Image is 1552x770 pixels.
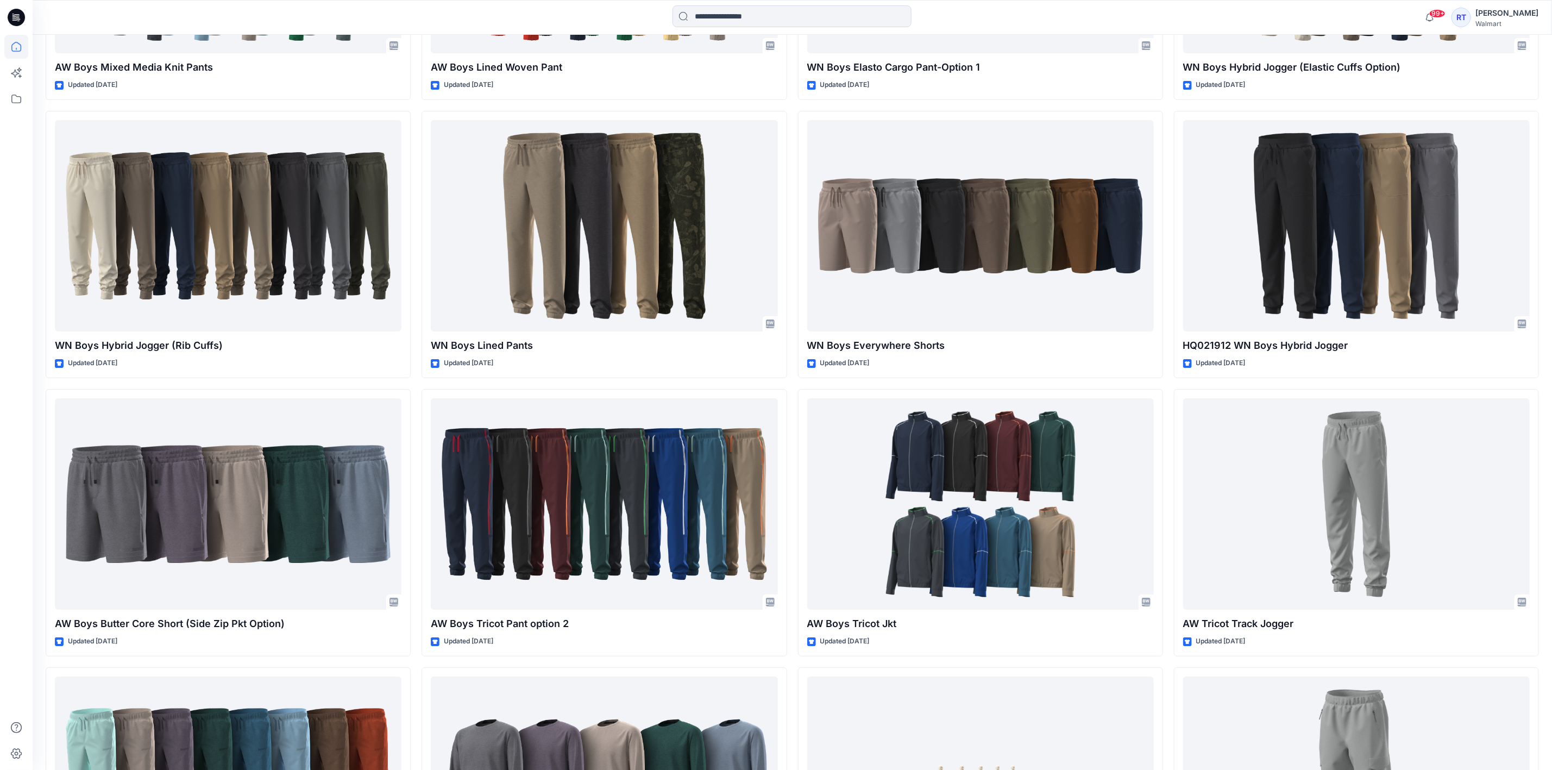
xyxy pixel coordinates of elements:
p: AW Boys Tricot Jkt [807,616,1154,631]
p: Updated [DATE] [1196,79,1246,91]
p: AW Boys Mixed Media Knit Pants [55,60,401,75]
p: Updated [DATE] [444,358,493,369]
p: Updated [DATE] [68,79,117,91]
p: HQ021912 WN Boys Hybrid Jogger [1183,338,1530,353]
div: Walmart [1475,20,1538,28]
p: Updated [DATE] [68,636,117,647]
a: WN Boys Everywhere Shorts [807,120,1154,331]
p: Updated [DATE] [68,358,117,369]
a: AW Boys Butter Core Short (Side Zip Pkt Option) [55,398,401,610]
p: WN Boys Everywhere Shorts [807,338,1154,353]
p: Updated [DATE] [444,636,493,647]
p: WN Boys Elasto Cargo Pant-Option 1 [807,60,1154,75]
a: AW Tricot Track Jogger [1183,398,1530,610]
a: WN Boys Hybrid Jogger (Rib Cuffs) [55,120,401,331]
p: Updated [DATE] [444,79,493,91]
p: AW Boys Lined Woven Pant [431,60,777,75]
p: AW Boys Tricot Pant option 2 [431,616,777,631]
p: AW Tricot Track Jogger [1183,616,1530,631]
p: WN Boys Hybrid Jogger (Rib Cuffs) [55,338,401,353]
p: WN Boys Hybrid Jogger (Elastic Cuffs Option) [1183,60,1530,75]
div: RT [1452,8,1471,27]
p: AW Boys Butter Core Short (Side Zip Pkt Option) [55,616,401,631]
p: WN Boys Lined Pants [431,338,777,353]
p: Updated [DATE] [1196,636,1246,647]
span: 99+ [1429,9,1446,18]
a: AW Boys Tricot Jkt [807,398,1154,610]
p: Updated [DATE] [820,79,870,91]
div: [PERSON_NAME] [1475,7,1538,20]
a: HQ021912 WN Boys Hybrid Jogger [1183,120,1530,331]
a: AW Boys Tricot Pant option 2 [431,398,777,610]
p: Updated [DATE] [820,358,870,369]
a: WN Boys Lined Pants [431,120,777,331]
p: Updated [DATE] [1196,358,1246,369]
p: Updated [DATE] [820,636,870,647]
